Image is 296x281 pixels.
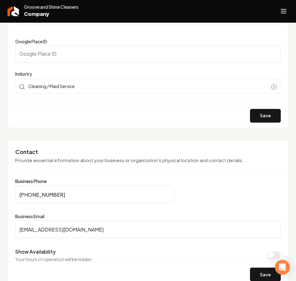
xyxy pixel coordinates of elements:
[15,256,93,262] p: Your hours of operation will be hidden.
[15,70,281,77] label: Industry
[15,45,281,63] input: Google Place ID
[15,148,281,156] h3: Contact
[15,39,47,44] label: Google Place ID
[15,248,56,255] label: Show Availability
[7,6,19,16] img: Rebolt Logo
[15,157,281,164] p: Provide essential information about your business or organization's physical location and contact...
[24,10,78,19] span: Company
[275,260,290,275] div: Open Intercom Messenger
[15,179,281,183] label: Business Phone
[15,221,281,238] input: Business Email
[15,213,281,219] label: Business Email
[24,4,78,10] span: Groove and Shine Cleaners
[250,109,281,123] button: Save
[276,4,291,19] button: Open navigation menu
